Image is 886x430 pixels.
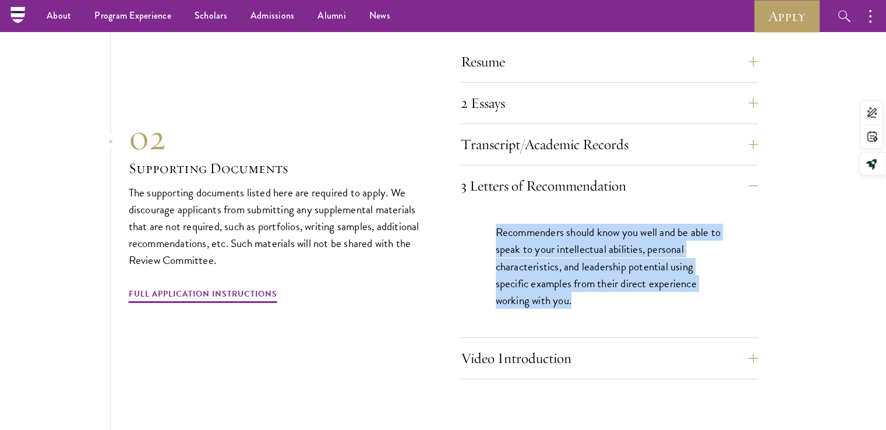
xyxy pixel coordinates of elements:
[461,172,758,200] button: 3 Letters of Recommendation
[129,287,277,305] a: Full Application Instructions
[461,89,758,117] button: 2 Essays
[129,158,426,178] h3: Supporting Documents
[496,224,723,308] p: Recommenders should know you well and be able to speak to your intellectual abilities, personal c...
[129,117,426,158] div: 02
[461,344,758,372] button: Video Introduction
[129,184,426,269] p: The supporting documents listed here are required to apply. We discourage applicants from submitt...
[461,131,758,158] button: Transcript/Academic Records
[461,48,758,76] button: Resume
